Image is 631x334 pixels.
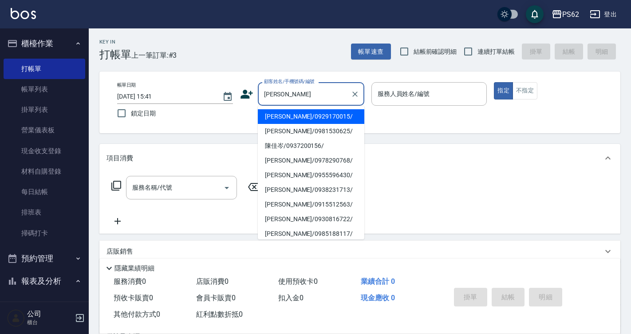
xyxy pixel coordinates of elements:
[258,139,364,153] li: 陳佳岑/0937200156/
[361,277,395,286] span: 業績合計 0
[196,294,236,302] span: 會員卡販賣 0
[106,154,133,163] p: 項目消費
[27,310,72,318] h5: 公司
[114,310,160,318] span: 其他付款方式 0
[4,59,85,79] a: 打帳單
[4,223,85,243] a: 掃碼打卡
[220,181,234,195] button: Open
[258,153,364,168] li: [PERSON_NAME]/0978290768/
[4,161,85,182] a: 材料自購登錄
[258,227,364,241] li: [PERSON_NAME]/0985188117/
[258,183,364,197] li: [PERSON_NAME]/0938231713/
[258,197,364,212] li: [PERSON_NAME]/0915512563/
[114,294,153,302] span: 預收卡販賣 0
[349,88,361,100] button: Clear
[361,294,395,302] span: 現金應收 0
[4,99,85,120] a: 掛單列表
[4,247,85,270] button: 預約管理
[562,9,579,20] div: PS62
[548,5,583,24] button: PS62
[196,277,229,286] span: 店販消費 0
[4,32,85,55] button: 櫃檯作業
[99,39,131,45] h2: Key In
[278,277,318,286] span: 使用預收卡 0
[217,86,238,107] button: Choose date, selected date is 2025-08-15
[4,141,85,161] a: 現金收支登錄
[278,294,304,302] span: 扣入金 0
[258,109,364,124] li: [PERSON_NAME]/0929170015/
[117,82,136,88] label: 帳單日期
[258,212,364,227] li: [PERSON_NAME]/0930816722/
[4,296,85,317] a: 報表目錄
[258,124,364,139] li: [PERSON_NAME]/0981530625/
[4,182,85,202] a: 每日結帳
[99,241,620,262] div: 店販銷售
[586,6,620,23] button: 登出
[494,82,513,99] button: 指定
[114,264,154,273] p: 隱藏業績明細
[196,310,243,318] span: 紅利點數折抵 0
[131,109,156,118] span: 鎖定日期
[117,89,213,104] input: YYYY/MM/DD hh:mm
[131,50,177,61] span: 上一筆訂單:#3
[526,5,544,23] button: save
[513,82,537,99] button: 不指定
[27,318,72,326] p: 櫃台
[264,78,315,85] label: 顧客姓名/手機號碼/編號
[4,270,85,293] button: 報表及分析
[4,79,85,99] a: 帳單列表
[7,309,25,327] img: Person
[106,247,133,256] p: 店販銷售
[351,44,391,60] button: 帳單速查
[11,8,36,19] img: Logo
[258,168,364,183] li: [PERSON_NAME]/0955596430/
[477,47,515,56] span: 連續打單結帳
[414,47,457,56] span: 結帳前確認明細
[4,202,85,223] a: 排班表
[99,144,620,172] div: 項目消費
[114,277,146,286] span: 服務消費 0
[99,48,131,61] h3: 打帳單
[4,120,85,140] a: 營業儀表板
